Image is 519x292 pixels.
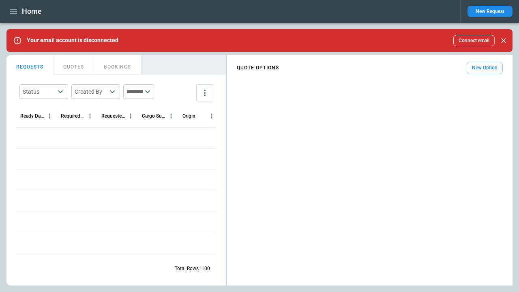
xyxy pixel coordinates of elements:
button: REQUESTS [6,55,54,75]
div: Origin [182,113,195,119]
button: Required Date & Time (UTC) column menu [85,111,95,121]
button: QUOTES [54,55,94,75]
button: Connect email [453,35,495,46]
button: Cargo Summary column menu [166,111,176,121]
h1: Home [22,6,42,16]
button: Ready Date & Time (UTC) column menu [44,111,55,121]
p: Your email account is disconnected [27,37,118,44]
button: Close [498,35,509,46]
button: Origin column menu [206,111,217,121]
button: more [196,84,213,101]
div: Ready Date & Time (UTC) [20,113,44,119]
button: New Request [468,6,513,17]
p: Total Rows: [175,265,200,272]
h4: QUOTE OPTIONS [237,66,279,70]
div: Created By [75,88,107,96]
div: scrollable content [227,58,513,77]
button: BOOKINGS [94,55,141,75]
div: dismiss [498,32,509,49]
div: Status [23,88,55,96]
button: Requested Route column menu [125,111,136,121]
button: New Option [467,62,503,74]
div: Requested Route [101,113,125,119]
div: Required Date & Time (UTC) [61,113,85,119]
div: Cargo Summary [142,113,166,119]
p: 100 [202,265,210,272]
